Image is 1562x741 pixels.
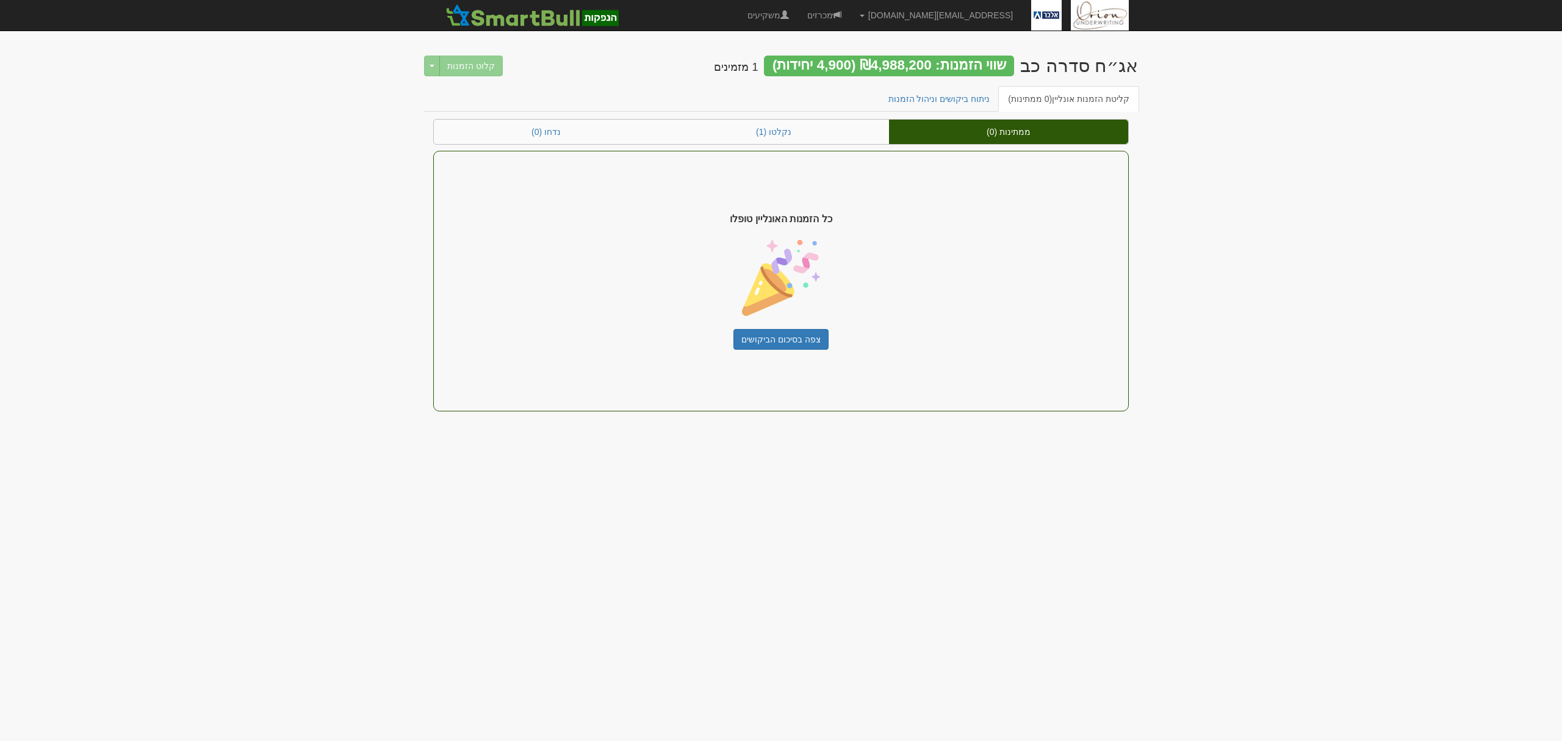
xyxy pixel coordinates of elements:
[998,86,1139,112] a: קליטת הזמנות אונליין(0 ממתינות)
[733,329,829,350] a: צפה בסיכום הביקושים
[442,3,622,27] img: SmartBull Logo
[1020,56,1138,76] div: אלבר שירותי מימונית בע"מ - אג״ח (סדרה כב) - הנפקה לציבור
[889,120,1128,144] a: ממתינות (0)
[434,120,658,144] a: נדחו (0)
[1008,94,1052,104] span: (0 ממתינות)
[714,62,758,74] h4: 1 מזמינים
[764,56,1014,76] div: שווי הזמנות: ₪4,988,200 (4,900 יחידות)
[658,120,889,144] a: נקלטו (1)
[879,86,1000,112] a: ניתוח ביקושים וניהול הזמנות
[742,239,820,317] img: confetti
[730,212,832,226] span: כל הזמנות האונליין טופלו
